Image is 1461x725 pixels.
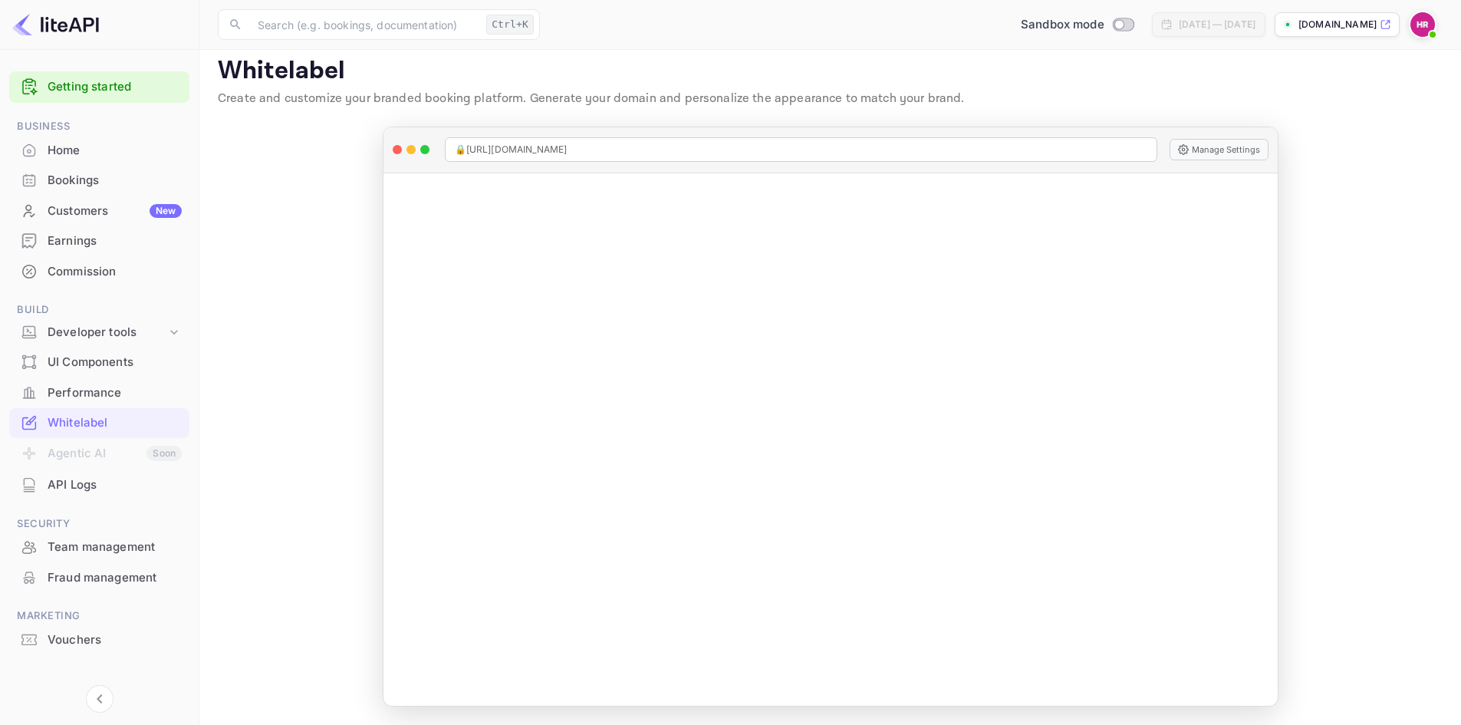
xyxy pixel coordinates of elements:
[1021,16,1104,34] span: Sandbox mode
[48,172,182,189] div: Bookings
[9,408,189,437] a: Whitelabel
[48,569,182,587] div: Fraud management
[48,263,182,281] div: Commission
[218,56,1443,87] p: Whitelabel
[48,324,166,341] div: Developer tools
[150,204,182,218] div: New
[9,196,189,225] a: CustomersNew
[9,226,189,256] div: Earnings
[48,354,182,371] div: UI Components
[48,539,182,556] div: Team management
[9,226,189,255] a: Earnings
[9,319,189,346] div: Developer tools
[9,532,189,562] div: Team management
[1410,12,1435,37] img: Hugo Ruano
[9,71,189,103] div: Getting started
[9,378,189,408] div: Performance
[9,470,189,500] div: API Logs
[48,78,182,96] a: Getting started
[48,384,182,402] div: Performance
[48,476,182,494] div: API Logs
[9,257,189,287] div: Commission
[12,12,99,37] img: LiteAPI logo
[1298,18,1377,31] p: [DOMAIN_NAME]
[48,232,182,250] div: Earnings
[9,563,189,593] div: Fraud management
[9,136,189,164] a: Home
[1179,18,1255,31] div: [DATE] — [DATE]
[9,625,189,655] div: Vouchers
[1015,16,1140,34] div: Switch to Production mode
[86,685,114,713] button: Collapse navigation
[48,631,182,649] div: Vouchers
[9,625,189,654] a: Vouchers
[9,516,189,532] span: Security
[9,302,189,318] span: Build
[9,378,189,407] a: Performance
[9,348,189,377] div: UI Components
[48,203,182,220] div: Customers
[218,90,1443,108] p: Create and customize your branded booking platform. Generate your domain and personalize the appe...
[9,118,189,135] span: Business
[1170,139,1269,160] button: Manage Settings
[48,414,182,432] div: Whitelabel
[9,166,189,194] a: Bookings
[9,408,189,438] div: Whitelabel
[9,470,189,499] a: API Logs
[9,166,189,196] div: Bookings
[455,143,568,157] span: 🔒 [URL][DOMAIN_NAME]
[486,15,534,35] div: Ctrl+K
[9,532,189,561] a: Team management
[9,608,189,624] span: Marketing
[248,9,480,40] input: Search (e.g. bookings, documentation)
[9,563,189,592] a: Fraud management
[9,257,189,285] a: Commission
[9,136,189,166] div: Home
[9,196,189,226] div: CustomersNew
[9,348,189,376] a: UI Components
[48,142,182,160] div: Home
